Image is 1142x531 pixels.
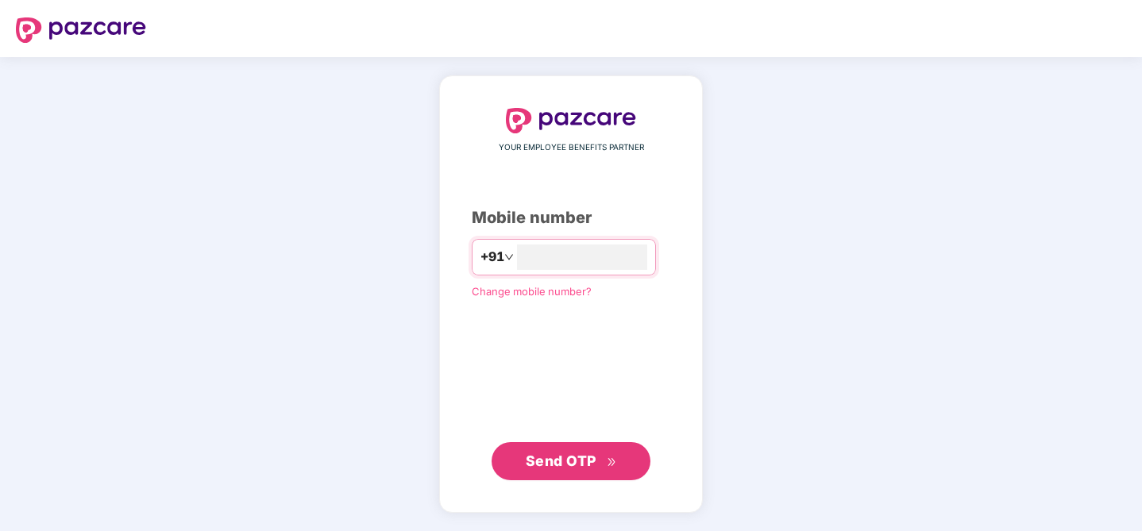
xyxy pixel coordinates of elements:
[607,457,617,468] span: double-right
[499,141,644,154] span: YOUR EMPLOYEE BENEFITS PARTNER
[492,442,650,480] button: Send OTPdouble-right
[16,17,146,43] img: logo
[506,108,636,133] img: logo
[472,206,670,230] div: Mobile number
[504,252,514,262] span: down
[472,285,592,298] a: Change mobile number?
[526,452,596,469] span: Send OTP
[480,247,504,267] span: +91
